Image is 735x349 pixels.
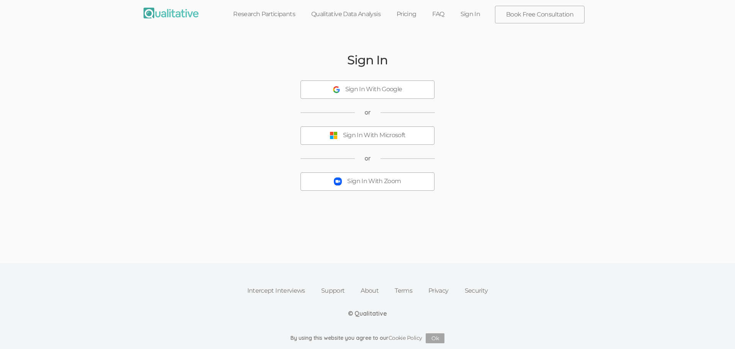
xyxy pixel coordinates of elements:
a: Support [313,282,353,299]
div: By using this website you agree to our [291,333,445,343]
div: Sign In With Google [345,85,402,94]
img: Qualitative [144,8,199,18]
a: Qualitative Data Analysis [303,6,389,23]
div: Sign In With Microsoft [343,131,406,140]
a: Security [457,282,496,299]
a: Terms [387,282,420,299]
a: About [353,282,387,299]
div: © Qualitative [348,309,387,318]
button: Ok [426,333,444,343]
img: Sign In With Zoom [334,177,342,185]
a: Pricing [389,6,425,23]
a: Privacy [420,282,457,299]
h2: Sign In [347,53,387,67]
a: Research Participants [225,6,303,23]
img: Sign In With Google [333,86,340,93]
span: or [364,154,371,163]
a: Book Free Consultation [495,6,584,23]
a: Sign In [452,6,488,23]
button: Sign In With Google [301,80,434,99]
button: Sign In With Microsoft [301,126,434,145]
div: Sign In With Zoom [347,177,401,186]
a: FAQ [424,6,452,23]
button: Sign In With Zoom [301,172,434,191]
a: Cookie Policy [389,334,422,341]
img: Sign In With Microsoft [330,131,338,139]
span: or [364,108,371,117]
a: Intercept Interviews [239,282,313,299]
